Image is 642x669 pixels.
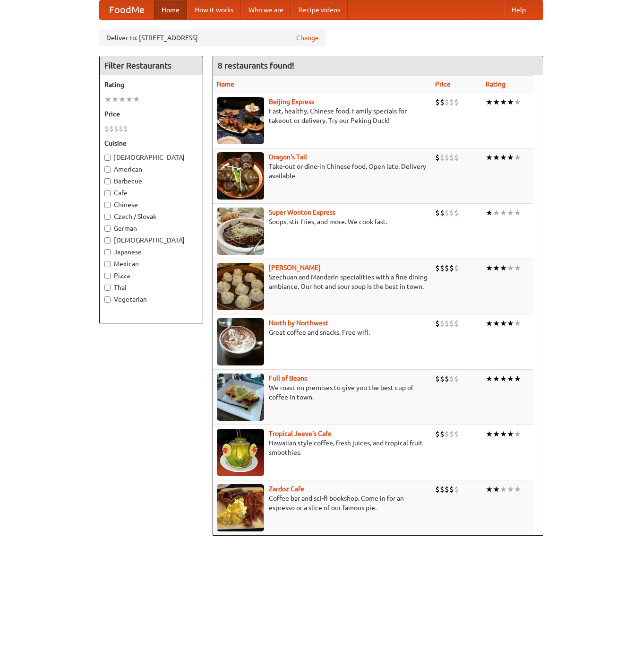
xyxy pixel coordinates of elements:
[493,208,500,218] li: ★
[454,152,459,163] li: $
[514,97,521,107] li: ★
[217,318,264,365] img: north.jpg
[133,94,140,104] li: ★
[104,271,198,280] label: Pizza
[269,98,314,105] a: Beijing Express
[269,374,307,382] b: Full of Beans
[486,263,493,273] li: ★
[104,295,198,304] label: Vegetarian
[104,176,198,186] label: Barbecue
[493,97,500,107] li: ★
[241,0,291,19] a: Who we are
[449,484,454,495] li: $
[454,208,459,218] li: $
[440,208,445,218] li: $
[104,165,198,174] label: American
[454,374,459,384] li: $
[217,438,428,457] p: Hawaiian style coffee, fresh juices, and tropical fruit smoothies.
[504,0,533,19] a: Help
[435,80,451,88] a: Price
[449,263,454,273] li: $
[104,178,111,184] input: Barbecue
[104,214,111,220] input: Czech / Slovak
[500,429,507,439] li: ★
[507,429,514,439] li: ★
[514,484,521,495] li: ★
[445,97,449,107] li: $
[269,264,321,271] a: [PERSON_NAME]
[514,263,521,273] li: ★
[154,0,187,19] a: Home
[514,429,521,439] li: ★
[104,237,111,243] input: [DEMOGRAPHIC_DATA]
[440,97,445,107] li: $
[445,318,449,329] li: $
[440,484,445,495] li: $
[454,429,459,439] li: $
[435,263,440,273] li: $
[217,80,234,88] a: Name
[486,429,493,439] li: ★
[449,97,454,107] li: $
[449,374,454,384] li: $
[104,273,111,279] input: Pizza
[445,208,449,218] li: $
[218,61,294,70] ng-pluralize: 8 restaurants found!
[449,208,454,218] li: $
[449,152,454,163] li: $
[514,318,521,329] li: ★
[514,152,521,163] li: ★
[104,139,198,148] h5: Cuisine
[493,152,500,163] li: ★
[493,263,500,273] li: ★
[445,429,449,439] li: $
[99,29,326,46] div: Deliver to: [STREET_ADDRESS]
[104,285,111,291] input: Thai
[217,152,264,200] img: dragon.jpg
[500,484,507,495] li: ★
[486,374,493,384] li: ★
[440,374,445,384] li: $
[493,429,500,439] li: ★
[100,56,203,75] h4: Filter Restaurants
[269,485,304,493] b: Zardoz Cafe
[269,209,335,216] a: Super Wonton Express
[104,190,111,196] input: Cafe
[269,319,328,327] a: North by Northwest
[217,272,428,291] p: Szechuan and Mandarin specialities with a fine dining ambiance. Our hot and sour soup is the best...
[500,263,507,273] li: ★
[104,249,111,255] input: Japanese
[126,94,133,104] li: ★
[104,247,198,257] label: Japanese
[109,123,114,134] li: $
[445,263,449,273] li: $
[440,318,445,329] li: $
[104,226,111,232] input: German
[187,0,241,19] a: How it works
[440,263,445,273] li: $
[104,166,111,173] input: American
[104,200,198,209] label: Chinese
[111,94,119,104] li: ★
[514,374,521,384] li: ★
[435,484,440,495] li: $
[507,263,514,273] li: ★
[449,429,454,439] li: $
[104,261,111,267] input: Mexican
[217,162,428,181] p: Take-out or dine-in Chinese food. Open late. Delivery available
[493,374,500,384] li: ★
[435,318,440,329] li: $
[104,283,198,292] label: Thai
[269,430,332,437] a: Tropical Jeeve's Cafe
[440,152,445,163] li: $
[486,80,505,88] a: Rating
[104,259,198,269] label: Mexican
[500,318,507,329] li: ★
[104,123,109,134] li: $
[500,152,507,163] li: ★
[217,429,264,476] img: jeeves.jpg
